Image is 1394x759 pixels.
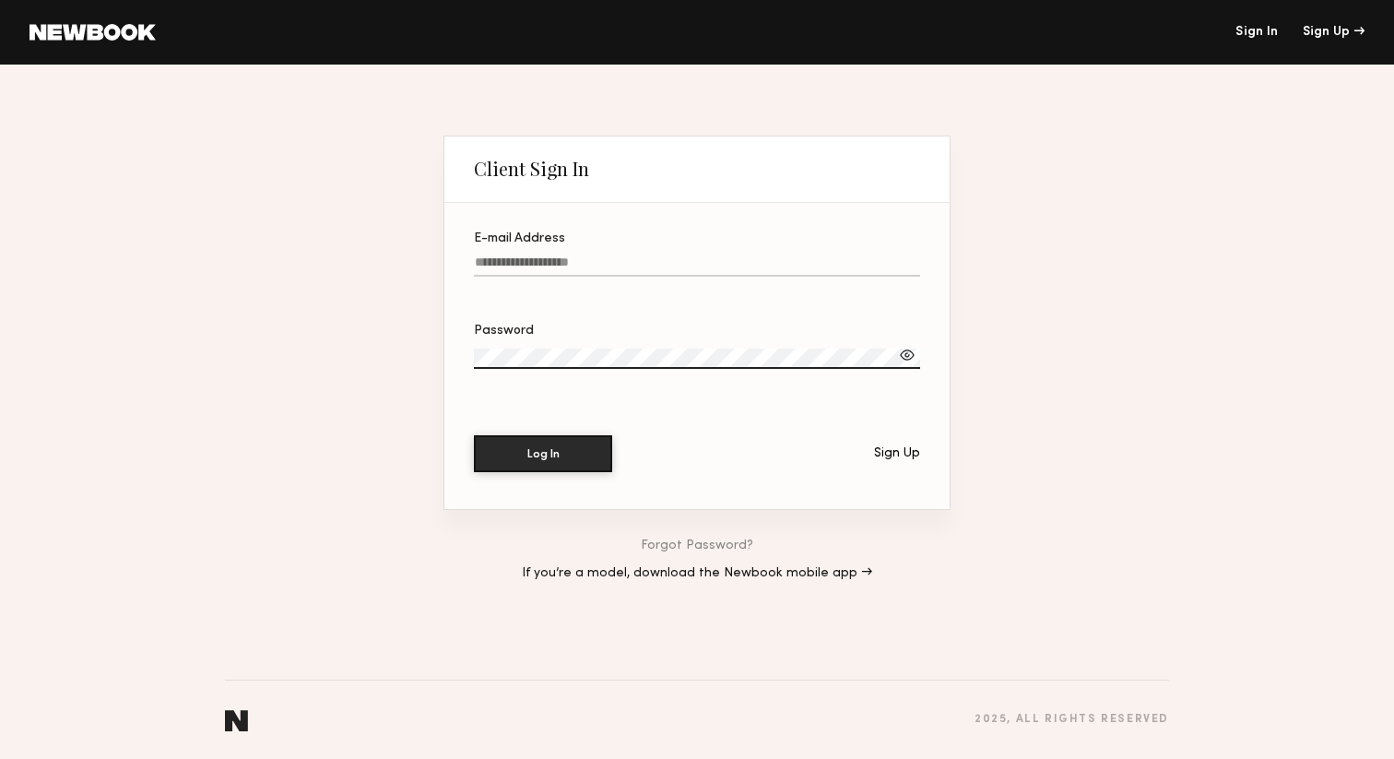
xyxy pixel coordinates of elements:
button: Log In [474,435,612,472]
a: Sign In [1235,26,1278,39]
div: Sign Up [1303,26,1364,39]
div: Password [474,325,920,338]
div: Sign Up [874,447,920,460]
input: Password [474,349,920,369]
a: Forgot Password? [641,540,753,552]
input: E-mail Address [474,255,920,277]
a: If you’re a model, download the Newbook mobile app → [522,567,872,580]
div: E-mail Address [474,232,920,245]
div: Client Sign In [474,158,589,180]
div: 2025 , all rights reserved [975,714,1169,726]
